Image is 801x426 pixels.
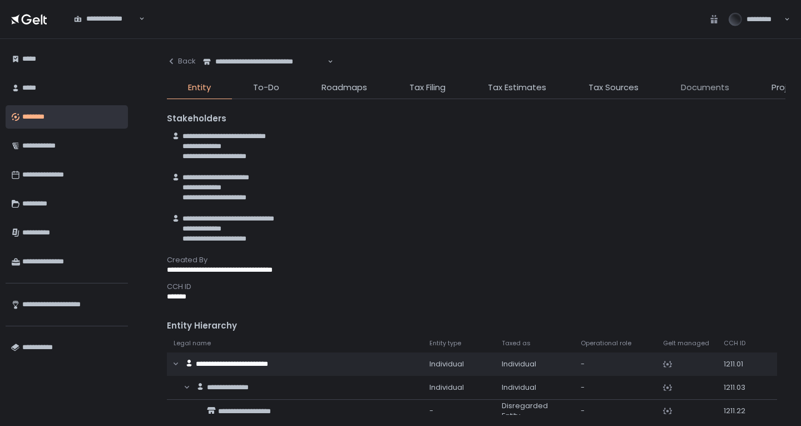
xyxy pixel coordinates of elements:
[581,383,650,393] div: -
[581,339,631,347] span: Operational role
[167,255,785,265] div: Created By
[429,359,488,369] div: Individual
[429,406,488,416] div: -
[188,81,211,94] span: Entity
[724,383,757,393] div: 1211.03
[167,320,785,332] div: Entity Hierarchy
[67,7,145,31] div: Search for option
[137,13,138,25] input: Search for option
[322,81,367,94] span: Roadmaps
[196,50,333,74] div: Search for option
[589,81,639,94] span: Tax Sources
[681,81,729,94] span: Documents
[167,282,785,292] div: CCH ID
[488,81,546,94] span: Tax Estimates
[724,339,745,347] span: CCH ID
[174,339,211,347] span: Legal name
[581,406,650,416] div: -
[253,81,279,94] span: To-Do
[409,81,446,94] span: Tax Filing
[502,359,568,369] div: Individual
[167,112,785,125] div: Stakeholders
[429,339,461,347] span: Entity type
[663,339,709,347] span: Gelt managed
[326,56,327,67] input: Search for option
[429,383,488,393] div: Individual
[502,383,568,393] div: Individual
[167,50,196,72] button: Back
[724,406,757,416] div: 1211.22
[502,339,531,347] span: Taxed as
[581,359,650,369] div: -
[502,401,568,421] div: Disregarded Entity
[724,359,757,369] div: 1211.01
[167,56,196,66] div: Back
